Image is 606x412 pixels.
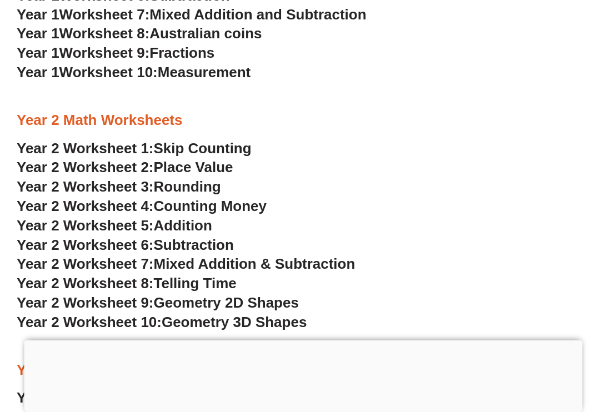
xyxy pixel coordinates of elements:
span: Year 2 Worksheet 3: [17,178,154,195]
span: Worksheet 9: [59,44,150,61]
iframe: Chat Widget [415,287,606,412]
span: Year 2 Worksheet 1: [17,140,154,157]
span: Year 2 Worksheet 9: [17,294,154,311]
span: Worksheet 10: [59,64,158,81]
a: Year 3 Worksheet 1: Addition Algorithm [17,389,287,406]
span: Fractions [149,44,214,61]
span: Addition [154,217,212,234]
span: Measurement [158,64,251,81]
a: Year 2 Worksheet 4:Counting Money [17,198,267,214]
a: Year 1Worksheet 9:Fractions [17,44,214,61]
span: Year 2 Worksheet 7: [17,255,154,272]
a: Year 2 Worksheet 9:Geometry 2D Shapes [17,294,299,311]
a: Year 2 Worksheet 6:Subtraction [17,237,234,253]
span: Year 2 Worksheet 5: [17,217,154,234]
span: Year 2 Worksheet 8: [17,275,154,292]
span: Worksheet 7: [59,6,150,23]
span: Australian coins [149,25,262,42]
span: Year 2 Worksheet 10: [17,314,162,330]
span: Subtraction [154,237,234,253]
span: Mixed Addition & Subtraction [154,255,355,272]
h3: Year 2 Math Worksheets [17,111,589,130]
a: Year 2 Worksheet 8:Telling Time [17,275,237,292]
span: Telling Time [154,275,237,292]
span: Skip Counting [154,140,252,157]
a: Year 2 Worksheet 2:Place Value [17,159,233,175]
span: Mixed Addition and Subtraction [149,6,366,23]
span: Place Value [154,159,233,175]
a: Year 2 Worksheet 7:Mixed Addition & Subtraction [17,255,355,272]
span: Year 2 Worksheet 2: [17,159,154,175]
a: Year 1Worksheet 7:Mixed Addition and Subtraction [17,6,367,23]
span: Rounding [154,178,221,195]
span: Year 2 Worksheet 4: [17,198,154,214]
iframe: Advertisement [24,340,582,409]
h3: Year 3 Math Worksheets [17,361,589,380]
span: Year 2 Worksheet 6: [17,237,154,253]
a: Year 2 Worksheet 10:Geometry 3D Shapes [17,314,307,330]
a: Year 1Worksheet 8:Australian coins [17,25,262,42]
span: Geometry 3D Shapes [162,314,307,330]
span: Worksheet 8: [59,25,150,42]
a: Year 2 Worksheet 1:Skip Counting [17,140,252,157]
a: Year 2 Worksheet 3:Rounding [17,178,221,195]
a: Year 1Worksheet 10:Measurement [17,64,251,81]
span: Geometry 2D Shapes [154,294,299,311]
a: Year 2 Worksheet 5:Addition [17,217,212,234]
span: Counting Money [154,198,267,214]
